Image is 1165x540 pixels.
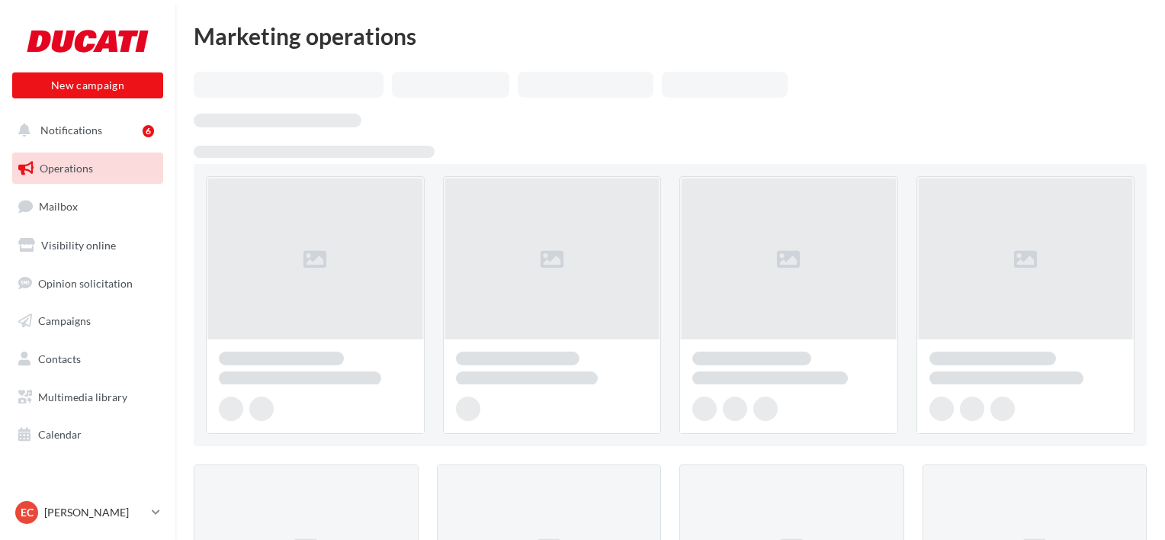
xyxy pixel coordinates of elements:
a: Visibility online [9,230,166,262]
span: Notifications [40,124,102,137]
button: Notifications 6 [9,114,160,146]
a: Opinion solicitation [9,268,166,300]
a: Multimedia library [9,381,166,413]
button: New campaign [12,72,163,98]
span: Campaigns [38,314,91,327]
a: Contacts [9,343,166,375]
p: [PERSON_NAME] [44,505,146,520]
span: Contacts [38,352,81,365]
span: Mailbox [39,200,78,213]
span: Operations [40,162,93,175]
a: Operations [9,153,166,185]
a: Campaigns [9,305,166,337]
a: EC [PERSON_NAME] [12,498,163,527]
span: Multimedia library [38,391,127,403]
a: Mailbox [9,190,166,223]
div: 6 [143,125,154,137]
span: Opinion solicitation [38,276,133,289]
a: Calendar [9,419,166,451]
span: Calendar [38,428,82,441]
div: Marketing operations [194,24,1147,47]
span: EC [21,505,34,520]
span: Visibility online [41,239,116,252]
